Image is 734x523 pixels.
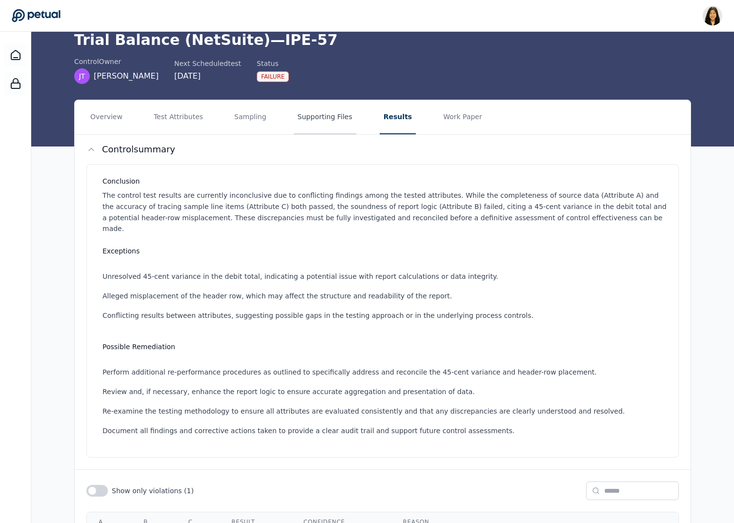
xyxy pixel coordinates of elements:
li: Review and, if necessary, enhance the report logic to ensure accurate aggregation and presentatio... [102,387,667,397]
span: [PERSON_NAME] [94,70,159,82]
li: Re-examine the testing methodology to ensure all attributes are evaluated consistently and that a... [102,406,667,416]
div: control Owner [74,57,159,66]
div: Failure [257,71,289,82]
div: [DATE] [174,70,241,82]
h3: Possible Remediation [102,342,667,352]
a: Dashboard [4,43,27,67]
span: Show only violations ( 1 ) [112,486,194,496]
button: Work Paper [439,100,486,134]
h2: Control summary [102,143,175,156]
button: Test Attributes [150,100,207,134]
h3: Conclusion [102,176,667,186]
div: Status [257,59,289,68]
a: SOC [4,72,27,95]
li: Perform additional re-performance procedures as outlined to specifically address and reconcile th... [102,367,667,377]
li: Document all findings and corrective actions taken to provide a clear audit trail and support fut... [102,426,667,436]
li: Alleged misplacement of the header row, which may affect the structure and readability of the rep... [102,291,667,301]
div: Next Scheduled test [174,59,241,68]
button: Overview [86,100,126,134]
button: Results [380,100,416,134]
h3: Exceptions [102,246,667,256]
p: The control test results are currently inconclusive due to conflicting findings among the tested ... [102,190,667,234]
button: Sampling [230,100,270,134]
img: Renee Park [703,6,722,25]
li: Conflicting results between attributes, suggesting possible gaps in the testing approach or in th... [102,311,667,320]
button: Supporting Files [294,100,356,134]
span: JT [79,71,85,81]
h1: Trial Balance (NetSuite) — IPE-57 [74,31,691,49]
button: Controlsummary [75,135,691,164]
a: Go to Dashboard [12,9,61,22]
li: Unresolved 45-cent variance in the debit total, indicating a potential issue with report calculat... [102,272,667,281]
nav: Tabs [75,100,691,134]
